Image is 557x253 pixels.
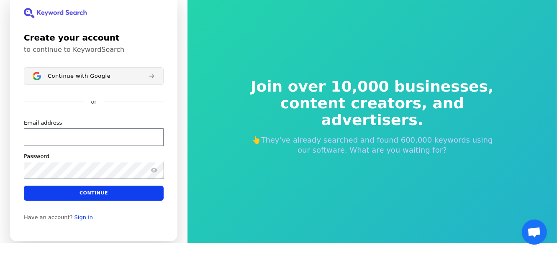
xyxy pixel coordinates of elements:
label: Password [24,153,49,160]
button: Show password [149,165,159,175]
span: Join over 10,000 businesses, [245,78,500,95]
button: Sign in with GoogleContinue with Google [24,67,164,85]
p: 👆They've already searched and found 600,000 keywords using our software. What are you waiting for? [245,135,500,155]
p: to continue to KeywordSearch [24,46,164,54]
span: Continue with Google [48,73,110,79]
img: KeywordSearch [24,8,87,18]
span: Have an account? [24,214,73,221]
div: Open chat [522,220,547,245]
p: or [91,98,96,106]
a: Sign in [74,214,93,221]
label: Email address [24,119,62,127]
span: content creators, and advertisers. [245,95,500,128]
h1: Create your account [24,31,164,44]
button: Continue [24,186,164,201]
img: Sign in with Google [33,72,41,80]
